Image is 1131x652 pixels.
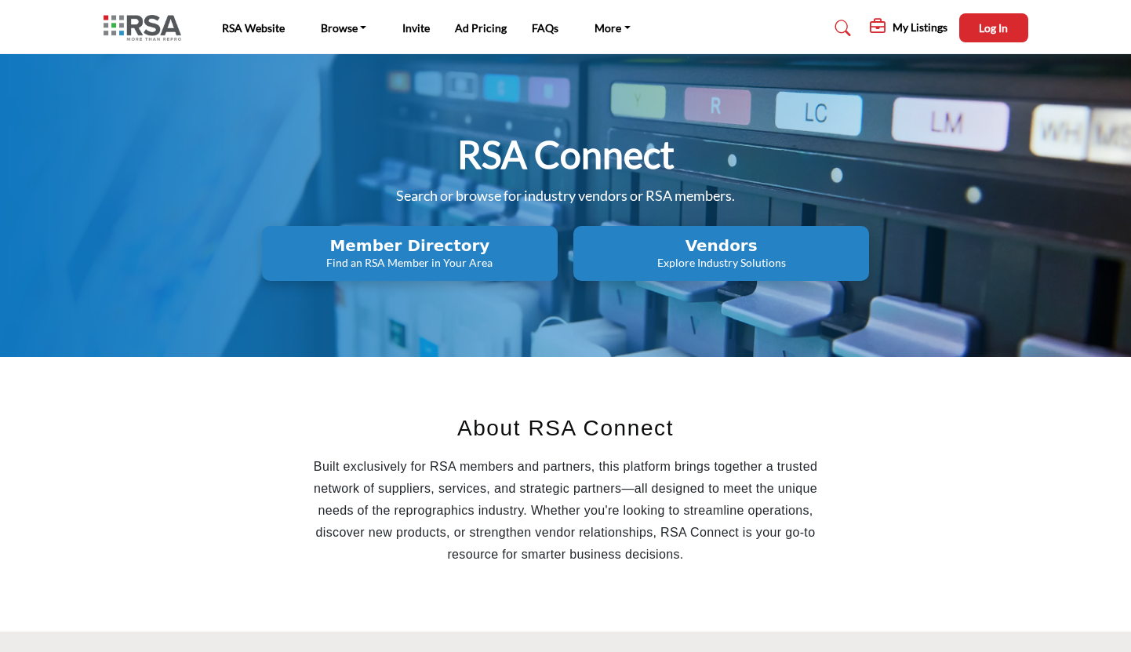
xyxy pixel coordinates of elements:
a: Browse [310,17,378,39]
button: Vendors Explore Industry Solutions [573,226,869,281]
button: Member Directory Find an RSA Member in Your Area [262,226,558,281]
p: Explore Industry Solutions [578,255,864,271]
p: Built exclusively for RSA members and partners, this platform brings together a trusted network o... [296,456,836,566]
img: Site Logo [104,15,189,41]
button: Log In [959,13,1028,42]
h2: About RSA Connect [296,412,836,445]
p: Find an RSA Member in Your Area [267,255,553,271]
a: More [584,17,642,39]
h2: Member Directory [267,236,553,255]
h5: My Listings [893,20,947,35]
div: My Listings [870,19,947,38]
a: Ad Pricing [455,21,507,35]
h2: Vendors [578,236,864,255]
a: FAQs [532,21,558,35]
h1: RSA Connect [457,130,675,179]
span: Search or browse for industry vendors or RSA members. [396,187,735,204]
span: Log In [979,21,1008,35]
a: Search [820,16,861,41]
a: RSA Website [222,21,285,35]
a: Invite [402,21,430,35]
